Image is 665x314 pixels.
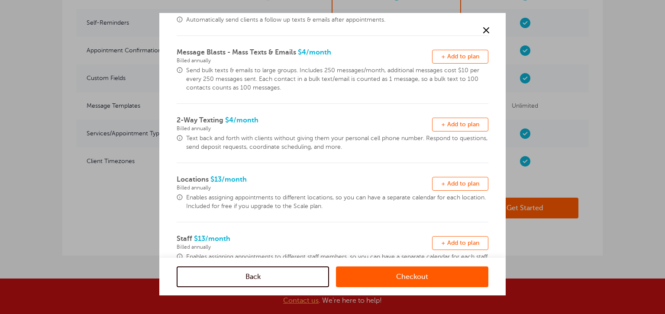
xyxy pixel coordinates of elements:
span: Automatically send clients a follow up texts & emails after appointments. [186,16,488,24]
button: + Add to plan [432,177,488,191]
a: Checkout [336,266,488,287]
span: Message Blasts - Mass Texts & Emails [177,48,296,56]
span: + Add to plan [441,180,479,187]
span: Staff [177,235,192,243]
span: $4 [177,48,432,64]
span: Enables assigning appointments to different locations, so you can have a separate calendar for ea... [186,193,488,211]
button: + Add to plan [432,118,488,131]
span: /month [233,116,258,124]
span: + Add to plan [441,53,479,60]
span: Billed annually [177,185,432,191]
a: Back [177,266,329,287]
span: + Add to plan [441,240,479,246]
span: /month [306,48,331,56]
span: + Add to plan [441,121,479,128]
span: /month [205,235,230,243]
span: Text back and forth with clients without giving them your personal cell phone number. Respond to ... [186,134,488,151]
span: /month [222,176,247,183]
span: Send bulk texts & emails to large groups. Includes 250 messages/month, additional messages cost $... [186,66,488,92]
button: + Add to plan [432,50,488,64]
span: Billed annually [177,58,432,64]
span: Locations [177,176,209,183]
span: Billed annually [177,244,432,250]
span: Billed annually [177,125,432,131]
button: + Add to plan [432,236,488,250]
span: 2-Way Texting [177,116,223,124]
span: Enables assigning appointments to different staff members, so you can have a separate calendar fo... [186,253,488,270]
